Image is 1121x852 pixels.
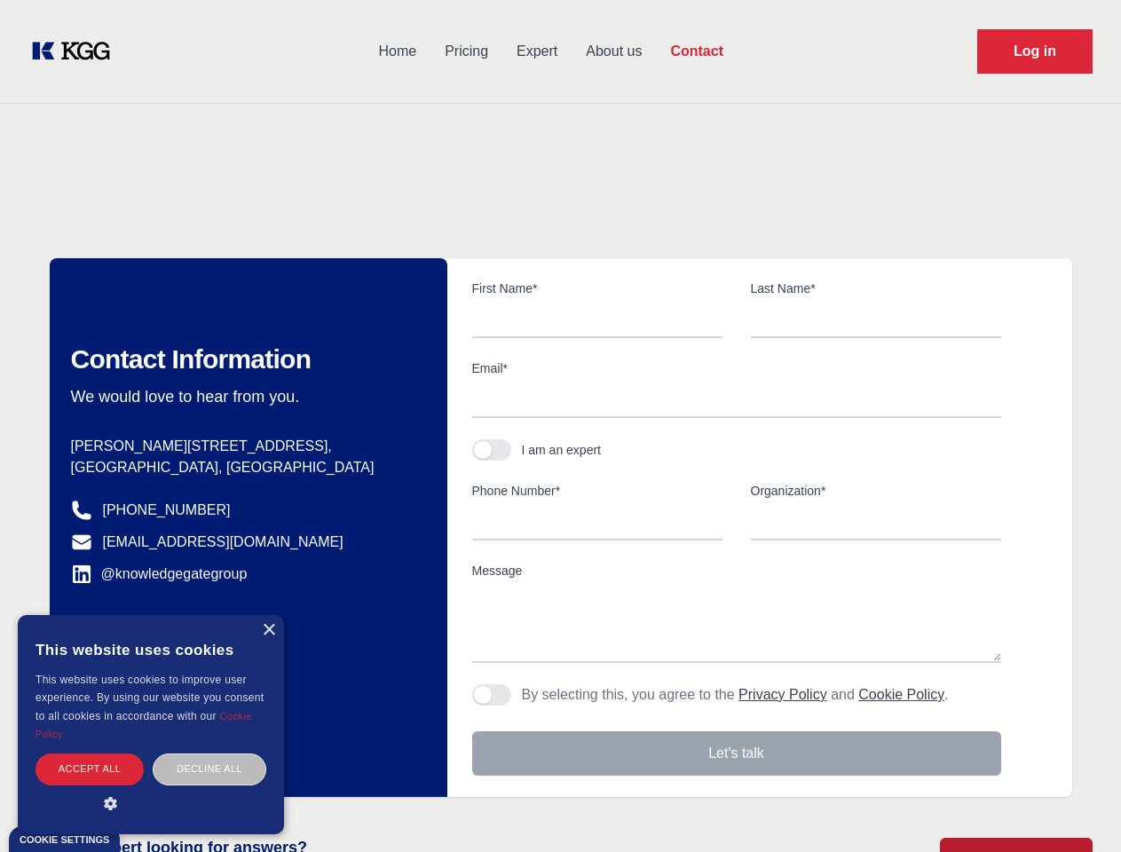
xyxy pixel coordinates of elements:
[472,280,722,297] label: First Name*
[20,835,109,845] div: Cookie settings
[103,500,231,521] a: [PHONE_NUMBER]
[36,674,264,722] span: This website uses cookies to improve user experience. By using our website you consent to all coo...
[36,628,266,671] div: This website uses cookies
[153,753,266,785] div: Decline all
[751,482,1001,500] label: Organization*
[28,37,124,66] a: KOL Knowledge Platform: Talk to Key External Experts (KEE)
[502,28,572,75] a: Expert
[71,386,419,407] p: We would love to hear from you.
[751,280,1001,297] label: Last Name*
[977,29,1093,74] a: Request Demo
[71,564,248,585] a: @knowledgegategroup
[71,457,419,478] p: [GEOGRAPHIC_DATA], [GEOGRAPHIC_DATA]
[36,711,252,739] a: Cookie Policy
[656,28,738,75] a: Contact
[472,359,1001,377] label: Email*
[71,343,419,375] h2: Contact Information
[1032,767,1121,852] iframe: Chat Widget
[71,436,419,457] p: [PERSON_NAME][STREET_ADDRESS],
[262,624,275,637] div: Close
[36,753,144,785] div: Accept all
[472,482,722,500] label: Phone Number*
[364,28,430,75] a: Home
[472,731,1001,776] button: Let's talk
[738,687,827,702] a: Privacy Policy
[522,441,602,459] div: I am an expert
[858,687,944,702] a: Cookie Policy
[572,28,656,75] a: About us
[103,532,343,553] a: [EMAIL_ADDRESS][DOMAIN_NAME]
[522,684,949,706] p: By selecting this, you agree to the and .
[430,28,502,75] a: Pricing
[472,562,1001,580] label: Message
